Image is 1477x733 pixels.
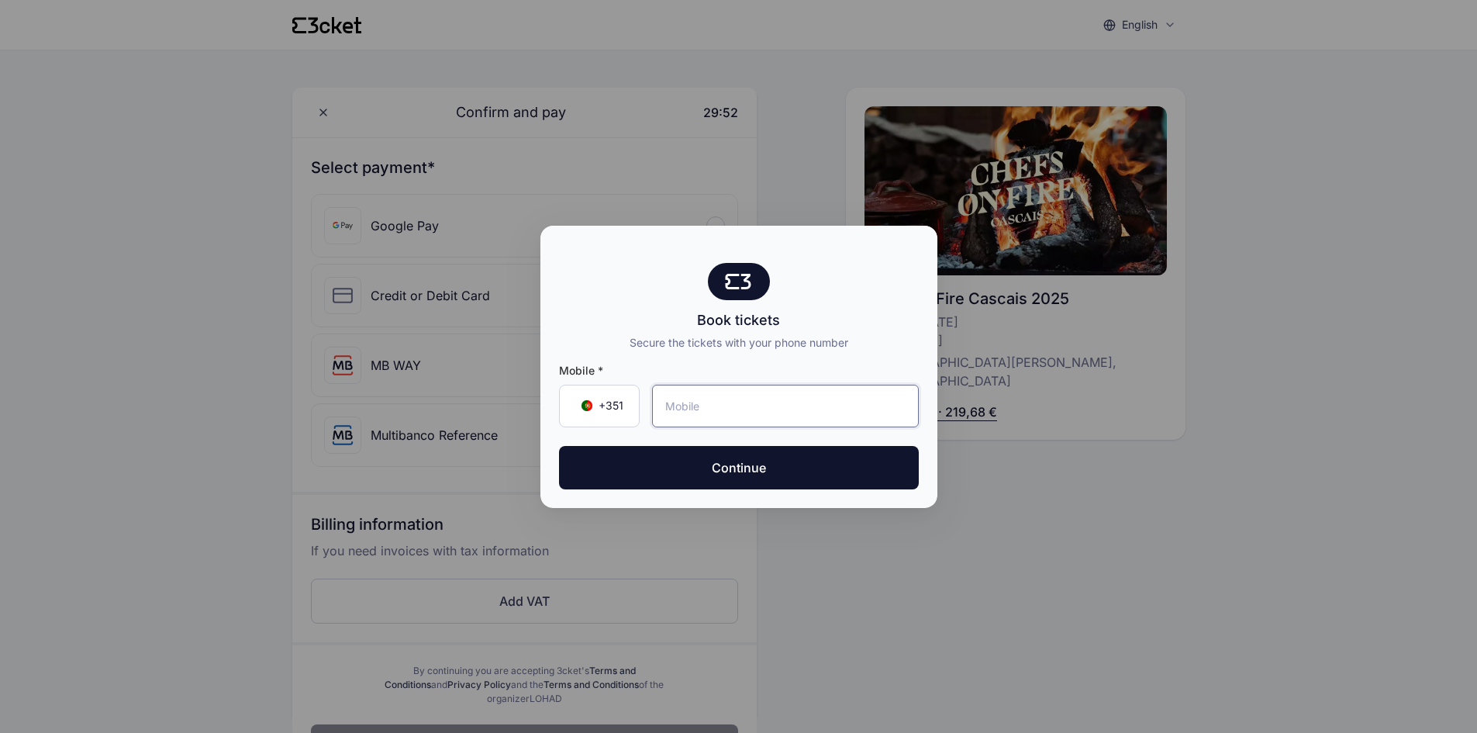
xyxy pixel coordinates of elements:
div: Secure the tickets with your phone number [630,334,848,351]
input: Mobile [652,385,919,427]
span: +351 [599,398,623,413]
span: Mobile * [559,363,919,379]
button: Continue [559,446,919,489]
div: Country Code Selector [559,385,640,427]
div: Book tickets [630,309,848,331]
